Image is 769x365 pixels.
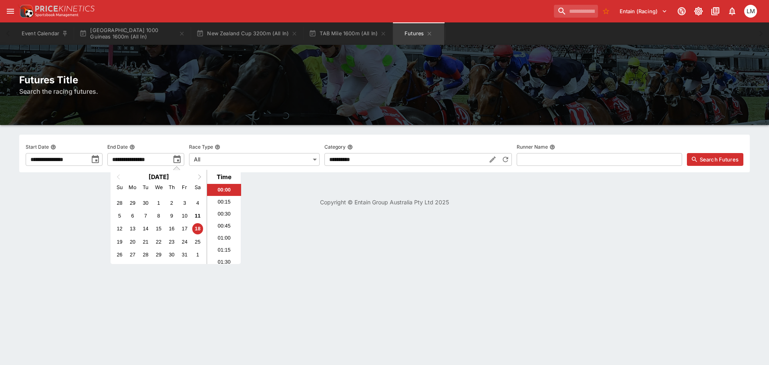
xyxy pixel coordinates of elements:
[140,198,151,208] div: Choose Tuesday, September 30th, 2025
[140,182,151,193] div: Tuesday
[674,4,689,18] button: Connected to PK
[192,210,203,221] div: Choose Saturday, October 11th, 2025
[192,182,203,193] div: Saturday
[19,74,750,86] h2: Futures Title
[486,153,499,166] button: Edit Category
[207,184,241,264] ul: Time
[179,198,190,208] div: Choose Friday, October 3rd, 2025
[26,143,49,150] p: Start Date
[127,182,138,193] div: Monday
[179,182,190,193] div: Friday
[207,256,241,268] li: 01:30
[153,236,164,247] div: Choose Wednesday, October 22nd, 2025
[111,173,207,181] h2: [DATE]
[192,236,203,247] div: Choose Saturday, October 25th, 2025
[179,236,190,247] div: Choose Friday, October 24th, 2025
[179,210,190,221] div: Choose Friday, October 10th, 2025
[111,171,124,184] button: Previous Month
[207,220,241,232] li: 00:45
[304,22,391,45] button: TAB Mile 1600m (All In)
[140,249,151,260] div: Choose Tuesday, October 28th, 2025
[166,249,177,260] div: Choose Thursday, October 30th, 2025
[114,236,125,247] div: Choose Sunday, October 19th, 2025
[189,143,213,150] p: Race Type
[207,244,241,256] li: 01:15
[88,152,103,167] button: toggle date time picker
[35,6,95,12] img: PriceKinetics
[35,13,79,17] img: Sportsbook Management
[114,198,125,208] div: Choose Sunday, September 28th, 2025
[700,155,739,163] span: Search Futures
[179,249,190,260] div: Choose Friday, October 31st, 2025
[517,143,548,150] p: Runner Name
[153,223,164,234] div: Choose Wednesday, October 15th, 2025
[744,5,757,18] div: Luigi Mollo
[107,143,128,150] p: End Date
[129,144,135,150] button: End Date
[166,236,177,247] div: Choose Thursday, October 23rd, 2025
[207,196,241,208] li: 00:15
[209,173,239,181] div: Time
[153,182,164,193] div: Wednesday
[19,87,750,96] h6: Search the racing futures.
[153,249,164,260] div: Choose Wednesday, October 29th, 2025
[324,143,346,150] p: Category
[615,5,672,18] button: Select Tenant
[166,223,177,234] div: Choose Thursday, October 16th, 2025
[113,196,204,261] div: Month October, 2025
[207,232,241,244] li: 01:00
[347,144,353,150] button: Category
[192,198,203,208] div: Choose Saturday, October 4th, 2025
[207,184,241,196] li: 00:00
[74,22,190,45] button: [GEOGRAPHIC_DATA] 1000 Guineas 1600m (All In)
[166,182,177,193] div: Thursday
[114,182,125,193] div: Sunday
[127,198,138,208] div: Choose Monday, September 29th, 2025
[207,208,241,220] li: 00:30
[725,4,739,18] button: Notifications
[166,210,177,221] div: Choose Thursday, October 9th, 2025
[215,144,220,150] button: Race Type
[191,22,302,45] button: New Zealand Cup 3200m (All In)
[140,210,151,221] div: Choose Tuesday, October 7th, 2025
[708,4,723,18] button: Documentation
[114,223,125,234] div: Choose Sunday, October 12th, 2025
[166,198,177,208] div: Choose Thursday, October 2nd, 2025
[140,223,151,234] div: Choose Tuesday, October 14th, 2025
[192,223,203,234] div: Choose Saturday, October 18th, 2025
[189,153,320,166] div: All
[127,210,138,221] div: Choose Monday, October 6th, 2025
[127,223,138,234] div: Choose Monday, October 13th, 2025
[600,5,612,18] button: No Bookmarks
[3,4,18,18] button: open drawer
[140,236,151,247] div: Choose Tuesday, October 21st, 2025
[114,210,125,221] div: Choose Sunday, October 5th, 2025
[687,153,743,166] button: Search Futures
[499,153,512,166] button: Reset Category to All Racing
[127,249,138,260] div: Choose Monday, October 27th, 2025
[111,170,241,264] div: Choose Date and Time
[192,249,203,260] div: Choose Saturday, November 1st, 2025
[554,5,598,18] input: search
[550,144,555,150] button: Runner Name
[179,223,190,234] div: Choose Friday, October 17th, 2025
[742,2,759,20] button: Luigi Mollo
[153,210,164,221] div: Choose Wednesday, October 8th, 2025
[127,236,138,247] div: Choose Monday, October 20th, 2025
[114,249,125,260] div: Choose Sunday, October 26th, 2025
[18,3,34,19] img: PriceKinetics Logo
[393,22,444,45] button: Futures
[194,171,207,184] button: Next Month
[153,198,164,208] div: Choose Wednesday, October 1st, 2025
[170,152,184,167] button: toggle date time picker
[17,22,73,45] button: Event Calendar
[50,144,56,150] button: Start Date
[691,4,706,18] button: Toggle light/dark mode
